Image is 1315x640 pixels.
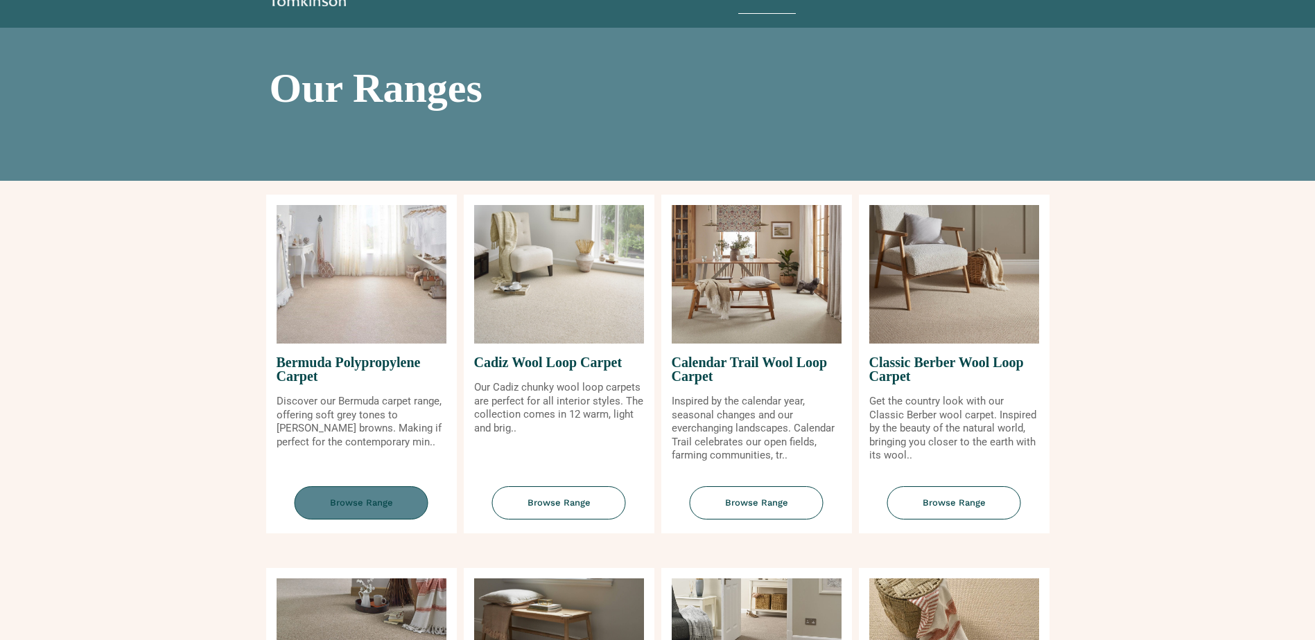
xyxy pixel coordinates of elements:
[869,344,1039,395] span: Classic Berber Wool Loop Carpet
[277,344,446,395] span: Bermuda Polypropylene Carpet
[277,395,446,449] p: Discover our Bermuda carpet range, offering soft grey tones to [PERSON_NAME] browns. Making if pe...
[492,486,626,520] span: Browse Range
[474,381,644,435] p: Our Cadiz chunky wool loop carpets are perfect for all interior styles. The collection comes in 1...
[690,486,824,520] span: Browse Range
[661,486,852,534] a: Browse Range
[270,67,1046,109] h1: Our Ranges
[474,344,644,381] span: Cadiz Wool Loop Carpet
[464,486,654,534] a: Browse Range
[869,395,1039,463] p: Get the country look with our Classic Berber wool carpet. Inspired by the beauty of the natural w...
[859,486,1050,534] a: Browse Range
[672,205,842,344] img: Calendar Trail Wool Loop Carpet
[672,395,842,463] p: Inspired by the calendar year, seasonal changes and our everchanging landscapes. Calendar Trail c...
[474,205,644,344] img: Cadiz Wool Loop Carpet
[266,486,457,534] a: Browse Range
[295,486,428,520] span: Browse Range
[869,205,1039,344] img: Classic Berber Wool Loop Carpet
[887,486,1021,520] span: Browse Range
[277,205,446,344] img: Bermuda Polypropylene Carpet
[672,344,842,395] span: Calendar Trail Wool Loop Carpet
